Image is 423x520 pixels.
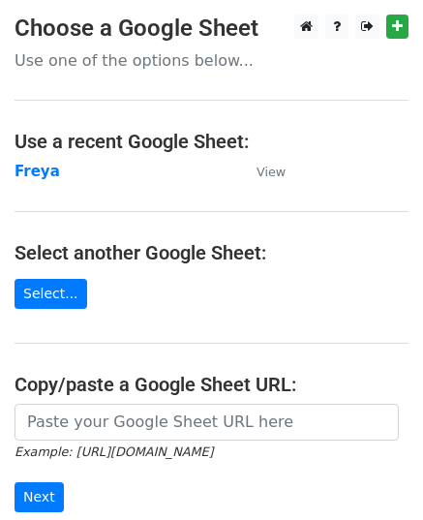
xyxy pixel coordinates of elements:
h4: Use a recent Google Sheet: [15,130,408,153]
a: View [237,163,286,180]
small: Example: [URL][DOMAIN_NAME] [15,444,213,459]
p: Use one of the options below... [15,50,408,71]
h3: Choose a Google Sheet [15,15,408,43]
a: Select... [15,279,87,309]
a: Freya [15,163,60,180]
input: Paste your Google Sheet URL here [15,404,399,441]
small: View [257,165,286,179]
h4: Copy/paste a Google Sheet URL: [15,373,408,396]
input: Next [15,482,64,512]
h4: Select another Google Sheet: [15,241,408,264]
